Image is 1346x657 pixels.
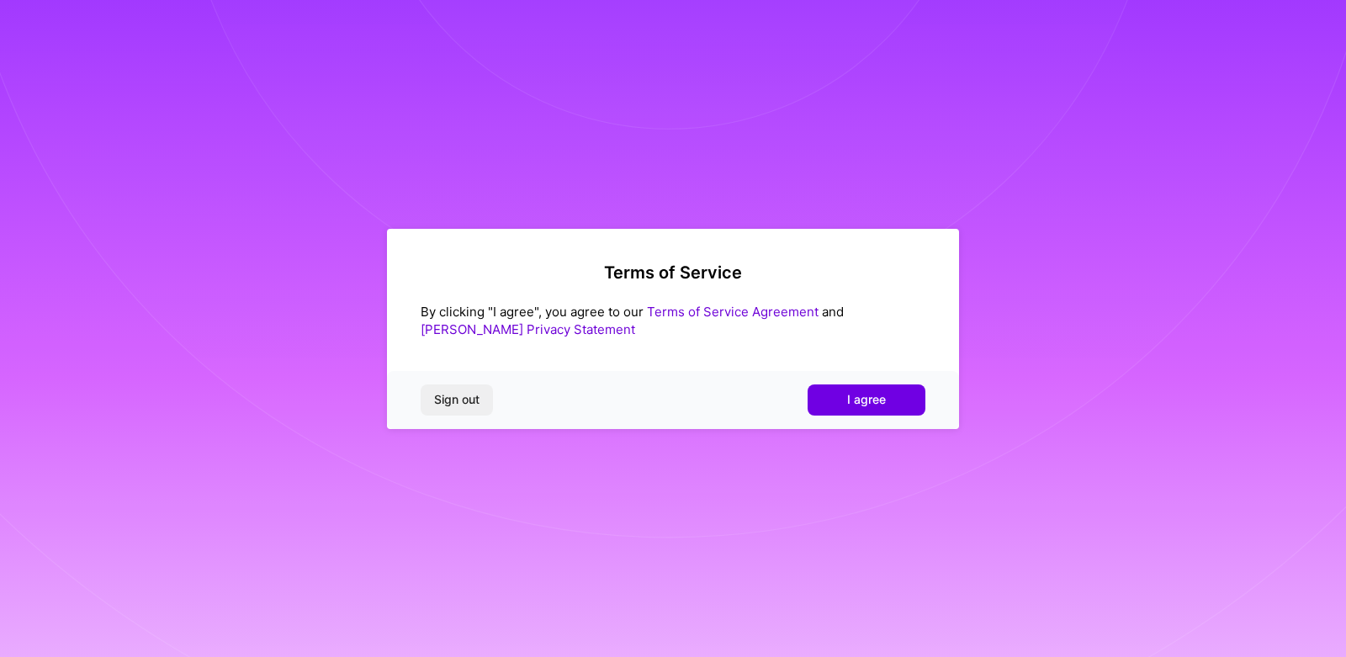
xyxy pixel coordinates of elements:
[647,304,819,320] a: Terms of Service Agreement
[808,384,925,415] button: I agree
[847,391,886,408] span: I agree
[421,303,925,338] div: By clicking "I agree", you agree to our and
[421,384,493,415] button: Sign out
[421,321,635,337] a: [PERSON_NAME] Privacy Statement
[434,391,480,408] span: Sign out
[421,262,925,283] h2: Terms of Service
